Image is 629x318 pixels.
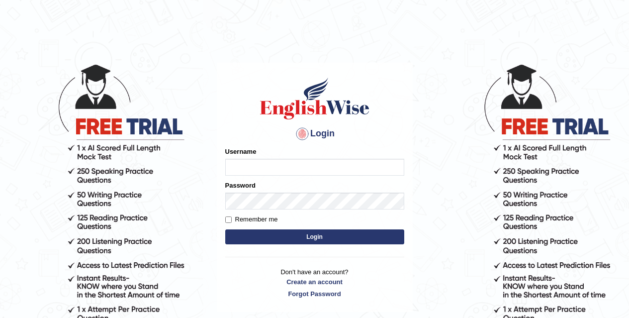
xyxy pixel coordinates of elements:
[225,214,278,224] label: Remember me
[225,267,404,298] p: Don't have an account?
[258,76,371,121] img: Logo of English Wise sign in for intelligent practice with AI
[225,289,404,299] a: Forgot Password
[225,147,257,156] label: Username
[225,126,404,142] h4: Login
[225,216,232,223] input: Remember me
[225,181,256,190] label: Password
[225,277,404,287] a: Create an account
[225,229,404,244] button: Login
